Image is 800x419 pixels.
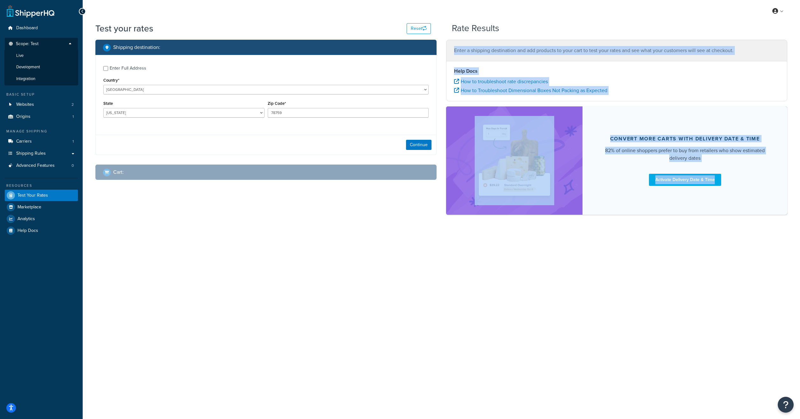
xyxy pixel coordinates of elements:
[17,228,38,233] span: Help Docs
[4,61,78,73] li: Development
[649,174,721,186] a: Activate Delivery Date & Time
[5,99,78,111] li: Websites
[5,201,78,213] a: Marketplace
[16,53,24,58] span: Live
[113,169,124,175] h2: Cart :
[72,163,74,168] span: 0
[16,76,35,82] span: Integration
[5,129,78,134] div: Manage Shipping
[778,397,794,413] button: Open Resource Center
[5,190,78,201] a: Test Your Rates
[16,114,31,119] span: Origins
[16,41,38,47] span: Scope: Test
[4,50,78,62] li: Live
[72,114,74,119] span: 1
[5,160,78,172] a: Advanced Features0
[5,160,78,172] li: Advanced Features
[17,216,35,222] span: Analytics
[454,46,779,55] p: Enter a shipping destination and add products to your cart to test your rates and see what your c...
[17,193,48,198] span: Test Your Rates
[475,116,554,205] img: feature-image-ddt-36eae7f7280da8017bfb280eaccd9c446f90b1fe08728e4019434db127062ab4.png
[72,102,74,107] span: 2
[4,73,78,85] li: Integration
[5,111,78,123] a: Origins1
[17,205,41,210] span: Marketplace
[16,64,40,70] span: Development
[5,136,78,147] a: Carriers1
[268,101,286,106] label: Zip Code*
[16,163,55,168] span: Advanced Features
[16,151,46,156] span: Shipping Rules
[454,78,548,85] a: How to troubleshoot rate discrepancies
[5,183,78,188] div: Resources
[407,23,431,34] button: Reset
[454,87,607,94] a: How to Troubleshoot Dimensional Boxes Not Packing as Expected
[5,99,78,111] a: Websites2
[452,24,499,33] h2: Rate Results
[72,139,74,144] span: 1
[454,67,779,75] h4: Help Docs
[103,66,108,71] input: Enter Full Address
[113,44,160,50] h2: Shipping destination :
[103,78,119,83] label: Country*
[5,22,78,34] a: Dashboard
[5,136,78,147] li: Carriers
[5,225,78,236] a: Help Docs
[16,139,32,144] span: Carriers
[103,101,113,106] label: State
[5,111,78,123] li: Origins
[5,148,78,159] a: Shipping Rules
[598,147,772,162] div: 82% of online shoppers prefer to buy from retailers who show estimated delivery dates
[16,25,38,31] span: Dashboard
[95,22,153,35] h1: Test your rates
[406,140,431,150] button: Continue
[610,136,760,142] div: Convert more carts with delivery date & time
[5,92,78,97] div: Basic Setup
[110,64,146,73] div: Enter Full Address
[5,213,78,225] a: Analytics
[16,102,34,107] span: Websites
